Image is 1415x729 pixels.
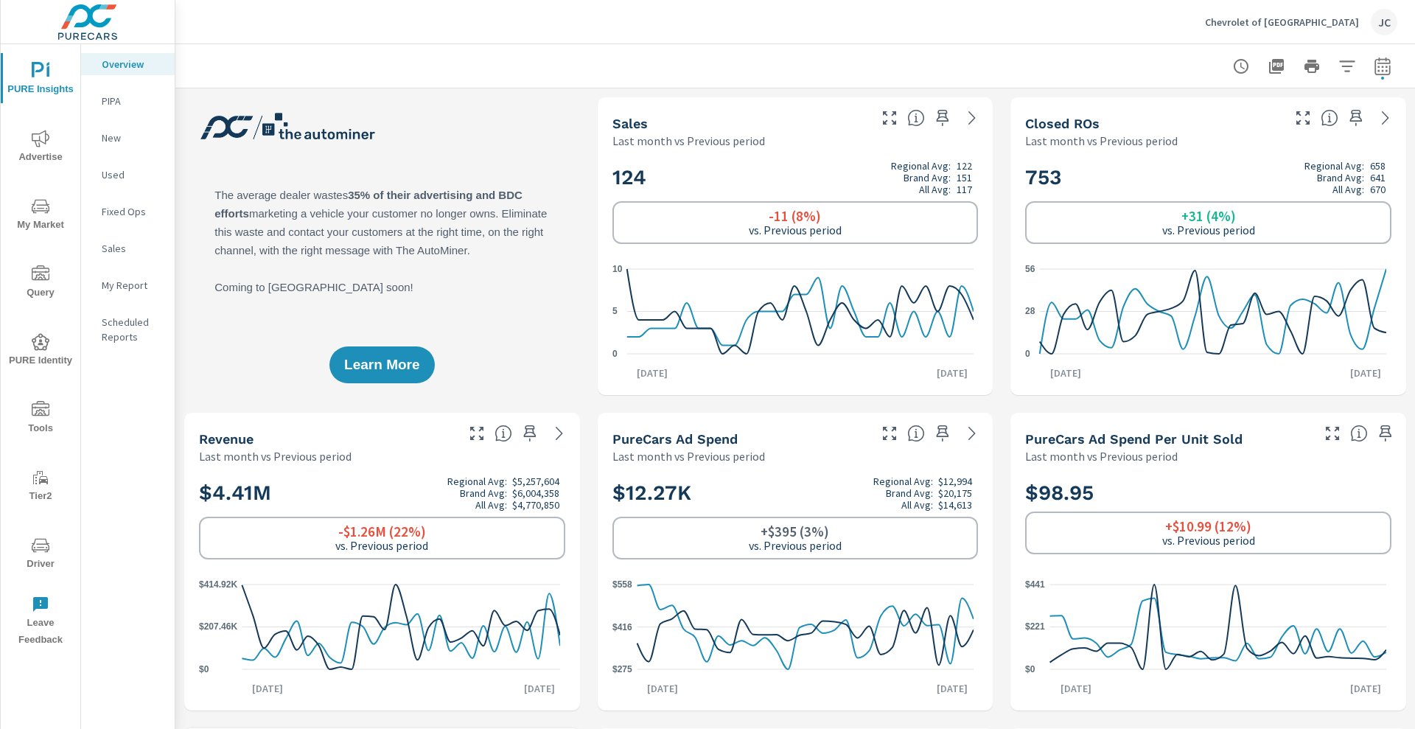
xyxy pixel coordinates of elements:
[102,278,163,293] p: My Report
[612,160,979,195] h2: 124
[5,265,76,301] span: Query
[1,44,80,655] div: nav menu
[1025,579,1045,590] text: $441
[512,499,559,511] p: $4,770,850
[878,106,901,130] button: Make Fullscreen
[769,209,821,223] h6: -11 (8%)
[1291,106,1315,130] button: Make Fullscreen
[344,358,419,372] span: Learn More
[1332,184,1364,195] p: All Avg:
[761,524,829,539] h6: +$395 (3%)
[612,116,648,131] h5: Sales
[749,223,842,237] p: vs. Previous period
[81,90,175,112] div: PIPA
[873,475,933,487] p: Regional Avg:
[612,475,979,511] h2: $12.27K
[1332,52,1362,81] button: Apply Filters
[1370,184,1386,195] p: 670
[548,422,571,445] a: See more details in report
[102,204,163,219] p: Fixed Ops
[926,681,978,696] p: [DATE]
[512,475,559,487] p: $5,257,604
[199,664,209,674] text: $0
[1025,116,1100,131] h5: Closed ROs
[81,311,175,348] div: Scheduled Reports
[1205,15,1359,29] p: Chevrolet of [GEOGRAPHIC_DATA]
[1165,519,1251,534] h6: +$10.99 (12%)
[926,366,978,380] p: [DATE]
[1340,366,1391,380] p: [DATE]
[1344,106,1368,130] span: Save this to your personalized report
[612,579,632,590] text: $558
[514,681,565,696] p: [DATE]
[1025,349,1030,359] text: 0
[5,62,76,98] span: PURE Insights
[1350,425,1368,442] span: Average cost of advertising per each vehicle sold at the dealer over the selected date range. The...
[1025,160,1391,195] h2: 753
[447,475,507,487] p: Regional Avg:
[938,487,972,499] p: $20,175
[1040,366,1091,380] p: [DATE]
[1025,132,1178,150] p: Last month vs Previous period
[199,447,352,465] p: Last month vs Previous period
[1374,106,1397,130] a: See more details in report
[1025,664,1035,674] text: $0
[81,53,175,75] div: Overview
[1025,307,1035,317] text: 28
[907,425,925,442] span: Total cost of media for all PureCars channels for the selected dealership group over the selected...
[1262,52,1291,81] button: "Export Report to PDF"
[5,596,76,649] span: Leave Feedback
[612,431,738,447] h5: PureCars Ad Spend
[199,431,254,447] h5: Revenue
[1317,172,1364,184] p: Brand Avg:
[465,422,489,445] button: Make Fullscreen
[891,160,951,172] p: Regional Avg:
[495,425,512,442] span: Total sales revenue over the selected date range. [Source: This data is sourced from the dealer’s...
[1297,52,1327,81] button: Print Report
[878,422,901,445] button: Make Fullscreen
[957,172,972,184] p: 151
[1370,172,1386,184] p: 641
[938,499,972,511] p: $14,613
[5,333,76,369] span: PURE Identity
[1162,223,1255,237] p: vs. Previous period
[637,681,688,696] p: [DATE]
[1340,681,1391,696] p: [DATE]
[612,664,632,674] text: $275
[1025,264,1035,274] text: 56
[81,274,175,296] div: My Report
[960,422,984,445] a: See more details in report
[512,487,559,499] p: $6,004,358
[81,200,175,223] div: Fixed Ops
[904,172,951,184] p: Brand Avg:
[1025,431,1243,447] h5: PureCars Ad Spend Per Unit Sold
[1321,109,1338,127] span: Number of Repair Orders Closed by the selected dealership group over the selected time range. [So...
[919,184,951,195] p: All Avg:
[612,447,765,465] p: Last month vs Previous period
[957,160,972,172] p: 122
[102,167,163,182] p: Used
[199,622,237,632] text: $207.46K
[329,346,434,383] button: Learn More
[242,681,293,696] p: [DATE]
[612,264,623,274] text: 10
[1370,160,1386,172] p: 658
[518,422,542,445] span: Save this to your personalized report
[1025,480,1391,506] h2: $98.95
[960,106,984,130] a: See more details in report
[1025,621,1045,632] text: $221
[5,401,76,437] span: Tools
[938,475,972,487] p: $12,994
[901,499,933,511] p: All Avg:
[81,164,175,186] div: Used
[102,130,163,145] p: New
[5,537,76,573] span: Driver
[626,366,678,380] p: [DATE]
[475,499,507,511] p: All Avg:
[1374,422,1397,445] span: Save this to your personalized report
[1181,209,1236,223] h6: +31 (4%)
[81,127,175,149] div: New
[749,539,842,552] p: vs. Previous period
[460,487,507,499] p: Brand Avg:
[5,198,76,234] span: My Market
